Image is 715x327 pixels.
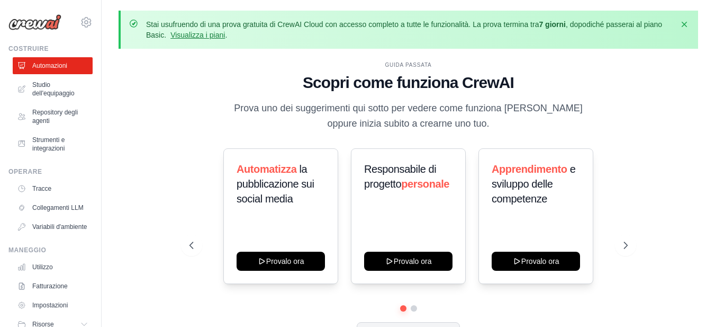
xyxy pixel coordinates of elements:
a: Visualizza i piani [170,31,225,39]
font: Scopri come funziona CrewAI [303,74,514,91]
font: . [225,31,227,39]
font: Costruire [8,45,49,52]
font: Maneggio [8,246,46,254]
font: Tracce [32,185,51,192]
a: Fatturazione [13,278,93,295]
a: Automazioni [13,57,93,74]
a: Tracce [13,180,93,197]
a: Impostazioni [13,297,93,314]
font: Automatizza [237,163,296,175]
font: Impostazioni [32,302,68,309]
font: Repository degli agenti [32,109,78,125]
font: Fatturazione [32,282,68,290]
font: Automazioni [32,62,67,69]
font: Operare [8,168,42,175]
font: 7 giorni [539,20,566,29]
a: Utilizzo [13,259,93,276]
font: la pubblicazione sui social media [237,163,314,205]
a: Variabili d'ambiente [13,218,93,235]
font: Studio dell'equipaggio [32,81,75,97]
button: Provalo ora [364,252,452,271]
font: Provalo ora [521,257,559,266]
font: Responsabile di progetto [364,163,436,190]
a: Strumenti e integrazioni [13,131,93,157]
font: Stai usufruendo di una prova gratuita di CrewAI Cloud con accesso completo a tutte le funzionalit... [146,20,539,29]
font: Variabili d'ambiente [32,223,87,231]
font: Apprendimento [492,163,567,175]
a: Studio dell'equipaggio [13,76,93,102]
font: e sviluppo delle competenze [492,163,575,205]
a: Collegamenti LLM [13,199,93,216]
font: Provalo ora [394,257,432,266]
font: GUIDA PASSATA [385,62,431,68]
font: Provalo ora [266,257,304,266]
font: Utilizzo [32,263,53,271]
font: personale [401,178,449,190]
button: Provalo ora [492,252,580,271]
img: Logo [8,14,61,30]
font: Collegamenti LLM [32,204,84,211]
button: Provalo ora [237,252,325,271]
font: Prova uno dei suggerimenti qui sotto per vedere come funziona [PERSON_NAME] oppure inizia subito ... [234,103,582,129]
font: Strumenti e integrazioni [32,136,65,152]
a: Repository degli agenti [13,104,93,129]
